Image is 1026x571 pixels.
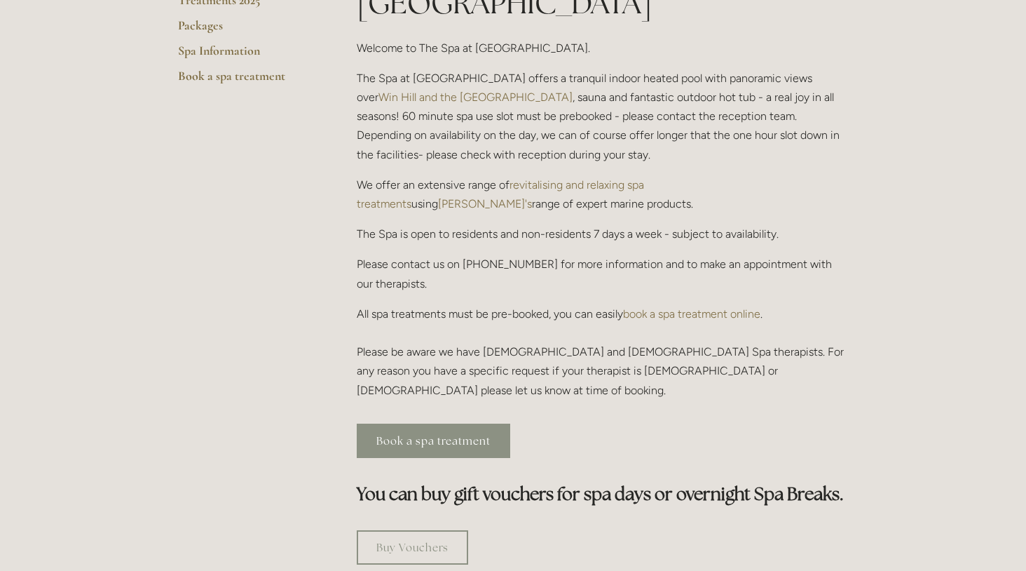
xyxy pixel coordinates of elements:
[357,39,848,58] p: Welcome to The Spa at [GEOGRAPHIC_DATA].
[357,69,848,164] p: The Spa at [GEOGRAPHIC_DATA] offers a tranquil indoor heated pool with panoramic views over , sau...
[438,197,532,210] a: [PERSON_NAME]'s
[178,43,312,68] a: Spa Information
[178,18,312,43] a: Packages
[357,255,848,293] p: Please contact us on [PHONE_NUMBER] for more information and to make an appointment with our ther...
[378,90,573,104] a: Win Hill and the [GEOGRAPHIC_DATA]
[623,307,760,321] a: book a spa treatment online
[357,175,848,213] p: We offer an extensive range of using range of expert marine products.
[357,483,844,505] strong: You can buy gift vouchers for spa days or overnight Spa Breaks.
[357,530,468,565] a: Buy Vouchers
[178,68,312,93] a: Book a spa treatment
[357,424,510,458] a: Book a spa treatment
[357,304,848,400] p: All spa treatments must be pre-booked, you can easily . Please be aware we have [DEMOGRAPHIC_DATA...
[357,224,848,243] p: The Spa is open to residents and non-residents 7 days a week - subject to availability.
